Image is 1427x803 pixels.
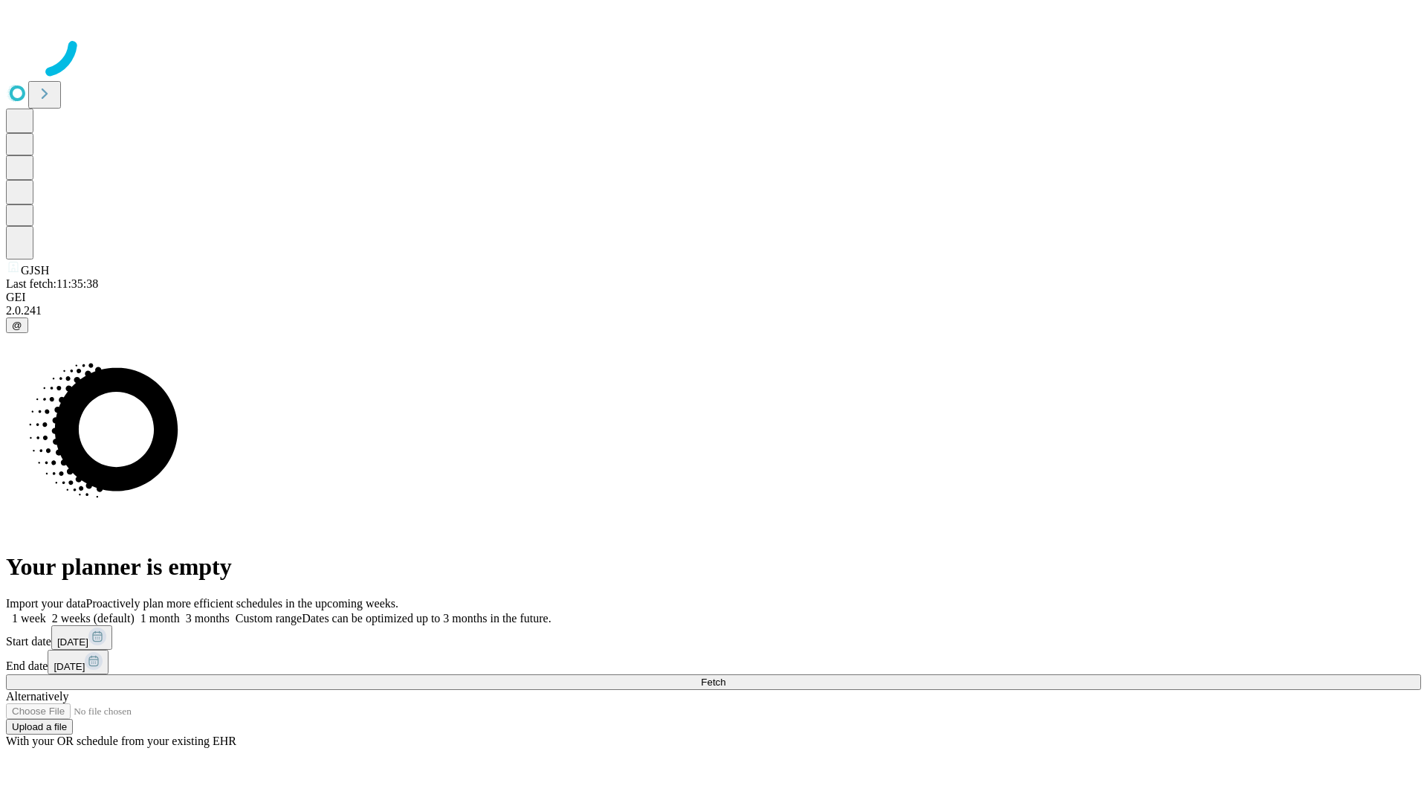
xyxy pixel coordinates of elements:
[6,291,1421,304] div: GEI
[21,264,49,277] span: GJSH
[302,612,551,625] span: Dates can be optimized up to 3 months in the future.
[6,597,86,610] span: Import your data
[54,661,85,672] span: [DATE]
[6,674,1421,690] button: Fetch
[6,650,1421,674] div: End date
[6,277,98,290] span: Last fetch: 11:35:38
[140,612,180,625] span: 1 month
[6,719,73,735] button: Upload a file
[51,625,112,650] button: [DATE]
[6,735,236,747] span: With your OR schedule from your existing EHR
[12,612,46,625] span: 1 week
[6,690,68,703] span: Alternatively
[6,317,28,333] button: @
[186,612,230,625] span: 3 months
[48,650,109,674] button: [DATE]
[6,553,1421,581] h1: Your planner is empty
[86,597,398,610] span: Proactively plan more efficient schedules in the upcoming weeks.
[12,320,22,331] span: @
[236,612,302,625] span: Custom range
[57,636,88,648] span: [DATE]
[6,625,1421,650] div: Start date
[52,612,135,625] span: 2 weeks (default)
[6,304,1421,317] div: 2.0.241
[701,677,725,688] span: Fetch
